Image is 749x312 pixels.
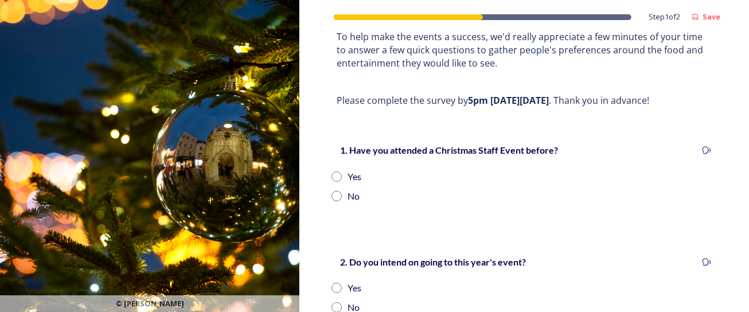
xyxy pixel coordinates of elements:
span: © [PERSON_NAME] [116,298,184,309]
span: Step 1 of 2 [649,11,680,22]
p: Please complete the survey by . Thank you in advance! [337,94,712,107]
div: Yes [348,281,361,295]
strong: 2. Do you intend on going to this year's event? [340,256,526,267]
div: Yes [348,170,361,184]
strong: Save [703,11,720,22]
div: No [348,189,360,203]
strong: 1. Have you attended a Christmas Staff Event before? [340,145,558,155]
p: To help make the events a success, we'd really appreciate a few minutes of your time to answer a ... [337,30,712,69]
strong: 5pm [DATE][DATE] [468,94,549,107]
